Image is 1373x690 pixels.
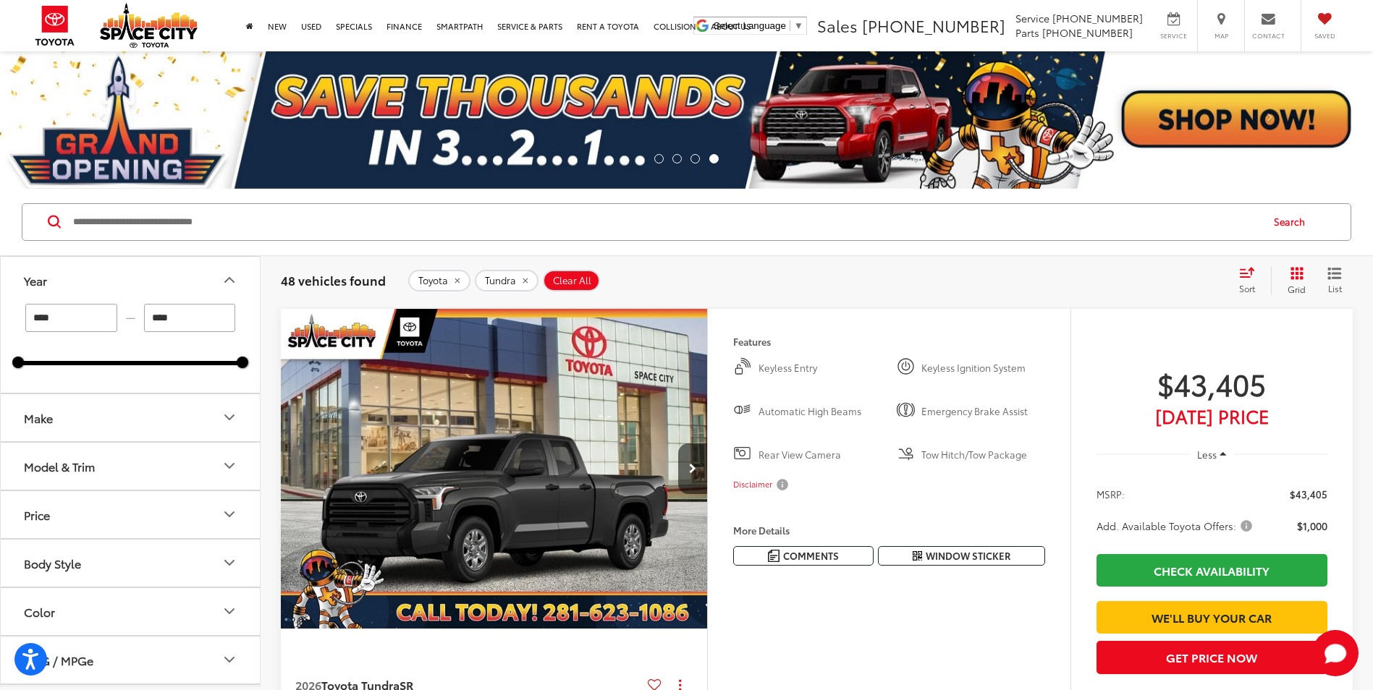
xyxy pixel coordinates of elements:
img: Comments [768,550,780,562]
button: Disclaimer [733,469,791,500]
span: ​ [790,20,790,31]
div: Color [221,602,238,620]
span: $1,000 [1297,519,1327,533]
span: Comments [783,549,839,563]
span: Clear All [553,275,591,286]
i: Window Sticker [913,550,922,562]
span: Disclaimer [733,479,772,490]
button: ColorColor [1,588,261,635]
button: Comments [733,546,874,566]
span: Service [1157,31,1190,41]
span: Rear View Camera [759,448,882,462]
div: MPG / MPGe [221,651,238,668]
div: Body Style [24,556,81,570]
div: Body Style [221,554,238,571]
button: List View [1317,266,1353,295]
button: Add. Available Toyota Offers: [1097,519,1257,533]
span: Tow Hitch/Tow Package [921,448,1044,462]
span: Service [1015,11,1049,25]
span: — [122,312,140,324]
button: Window Sticker [878,546,1045,566]
span: Keyless Ignition System [921,361,1044,375]
span: $43,405 [1097,365,1327,401]
div: MPG / MPGe [24,653,93,667]
span: Sales [817,14,858,37]
span: Emergency Brake Assist [921,404,1044,419]
button: Less [1191,441,1234,467]
button: MPG / MPGeMPG / MPGe [1,636,261,683]
input: Search by Make, Model, or Keyword [72,205,1260,239]
button: MakeMake [1,394,261,441]
span: $43,405 [1290,487,1327,501]
span: [PHONE_NUMBER] [1052,11,1143,25]
button: PricePrice [1,491,261,538]
div: 2026 Toyota Tundra SR 0 [280,309,709,629]
button: Get Price Now [1097,641,1327,673]
div: Year [221,271,238,289]
button: Clear All [543,270,600,291]
span: [PHONE_NUMBER] [1042,25,1133,40]
a: We'll Buy Your Car [1097,601,1327,634]
div: Price [221,506,238,523]
span: Sort [1239,282,1255,294]
button: Next image [678,443,707,494]
h4: Features [733,336,1045,346]
span: Window Sticker [926,549,1010,563]
div: Model & Trim [221,457,238,474]
span: MSRP: [1097,487,1125,501]
svg: Start Chat [1312,630,1359,676]
span: Select Language [714,20,786,31]
input: minimum [25,304,117,332]
div: Model & Trim [24,459,95,473]
button: Body StyleBody Style [1,540,261,587]
button: Model & TrimModel & Trim [1,443,261,490]
div: Price [24,508,50,521]
span: 48 vehicles found [281,271,386,289]
img: 2026 Toyota Tundra SR RWD Double Cab 6.5-Ft. [280,309,709,630]
span: Contact [1252,31,1285,41]
span: [DATE] Price [1097,409,1327,423]
div: Color [24,605,55,618]
span: ▼ [794,20,803,31]
a: 2026 Toyota Tundra SR RWD Double Cab 6.5-Ft.2026 Toyota Tundra SR RWD Double Cab 6.5-Ft.2026 Toyo... [280,309,709,629]
span: Add. Available Toyota Offers: [1097,519,1255,533]
span: List [1327,282,1342,294]
span: Keyless Entry [759,361,882,375]
span: Grid [1288,283,1306,295]
img: Space City Toyota [100,3,198,48]
h4: More Details [733,525,1045,535]
span: Less [1197,448,1217,461]
button: YearYear [1,257,261,304]
input: maximum [144,304,236,332]
span: Map [1205,31,1237,41]
span: Parts [1015,25,1039,40]
button: remove Toyota [408,270,470,291]
span: [PHONE_NUMBER] [862,14,1005,37]
span: Tundra [485,275,516,286]
span: Automatic High Beams [759,404,882,419]
button: Search [1260,204,1326,240]
button: remove Tundra [475,270,538,291]
button: Toggle Chat Window [1312,630,1359,676]
button: Select sort value [1232,266,1271,295]
button: Grid View [1271,266,1317,295]
div: Make [221,409,238,426]
div: Year [24,273,47,287]
span: Saved [1309,31,1340,41]
div: Make [24,411,53,425]
a: Check Availability [1097,554,1327,587]
a: Select Language​ [714,20,803,31]
span: Toyota [418,275,448,286]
